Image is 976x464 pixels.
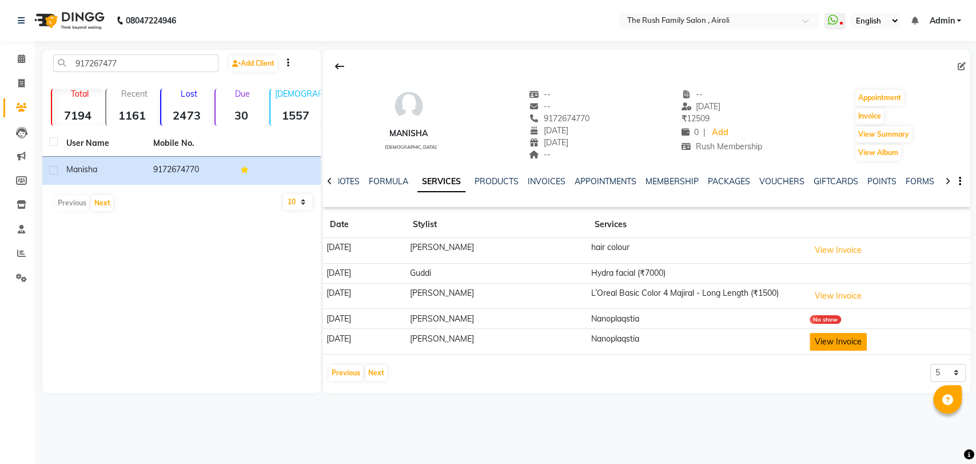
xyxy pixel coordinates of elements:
[417,172,465,192] a: SERVICES
[681,89,703,100] span: --
[270,108,321,122] strong: 1557
[810,315,841,324] div: No show
[681,113,709,124] span: 12509
[59,130,146,157] th: User Name
[53,54,218,72] input: Search by Name/Mobile/Email/Code
[529,125,568,136] span: [DATE]
[588,263,806,283] td: Hydra facial (₹7000)
[703,126,705,138] span: |
[588,238,806,264] td: hair colour
[392,89,426,123] img: avatar
[759,176,804,187] a: VOUCHERS
[588,309,806,329] td: Nanoplaqstia
[810,241,867,259] button: View Invoice
[681,113,686,124] span: ₹
[161,108,212,122] strong: 2473
[810,333,867,351] button: View Invoice
[229,55,277,72] a: Add Client
[52,108,103,122] strong: 7194
[369,176,408,187] a: FORMULA
[334,176,360,187] a: NOTES
[529,101,551,112] span: --
[146,157,233,185] td: 9172674770
[529,89,551,100] span: --
[126,5,176,37] b: 08047224946
[646,176,699,187] a: MEMBERSHIP
[275,89,321,99] p: [DEMOGRAPHIC_DATA]
[681,141,762,152] span: Rush Membership
[380,128,437,140] div: Manisha
[323,212,406,238] th: Date
[406,309,588,329] td: [PERSON_NAME]
[855,145,901,161] button: View Album
[588,212,806,238] th: Services
[106,108,157,122] strong: 1161
[29,5,107,37] img: logo
[406,283,588,309] td: [PERSON_NAME]
[406,263,588,283] td: Guddi
[528,176,565,187] a: INVOICES
[323,309,406,329] td: [DATE]
[365,365,387,381] button: Next
[329,365,363,381] button: Previous
[855,126,912,142] button: View Summary
[710,125,730,141] a: Add
[111,89,157,99] p: Recent
[323,329,406,355] td: [DATE]
[406,212,588,238] th: Stylist
[906,176,934,187] a: FORMS
[323,263,406,283] td: [DATE]
[708,176,750,187] a: PACKAGES
[588,329,806,355] td: Nanoplaqstia
[406,329,588,355] td: [PERSON_NAME]
[166,89,212,99] p: Lost
[855,108,884,124] button: Invoice
[855,90,904,106] button: Appointment
[385,144,437,150] span: [DEMOGRAPHIC_DATA]
[929,15,954,27] span: Admin
[66,164,97,175] span: Manisha
[91,195,113,211] button: Next
[588,283,806,309] td: L’Oreal Basic Color 4 Majiral - Long Length (₹1500)
[867,176,897,187] a: POINTS
[57,89,103,99] p: Total
[406,238,588,264] td: [PERSON_NAME]
[681,101,720,112] span: [DATE]
[529,149,551,160] span: --
[810,287,867,305] button: View Invoice
[218,89,266,99] p: Due
[529,113,589,124] span: 9172674770
[575,176,636,187] a: APPOINTMENTS
[146,130,233,157] th: Mobile No.
[323,283,406,309] td: [DATE]
[814,176,858,187] a: GIFTCARDS
[328,55,352,77] div: Back to Client
[216,108,266,122] strong: 30
[681,127,698,137] span: 0
[529,137,568,148] span: [DATE]
[323,238,406,264] td: [DATE]
[475,176,519,187] a: PRODUCTS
